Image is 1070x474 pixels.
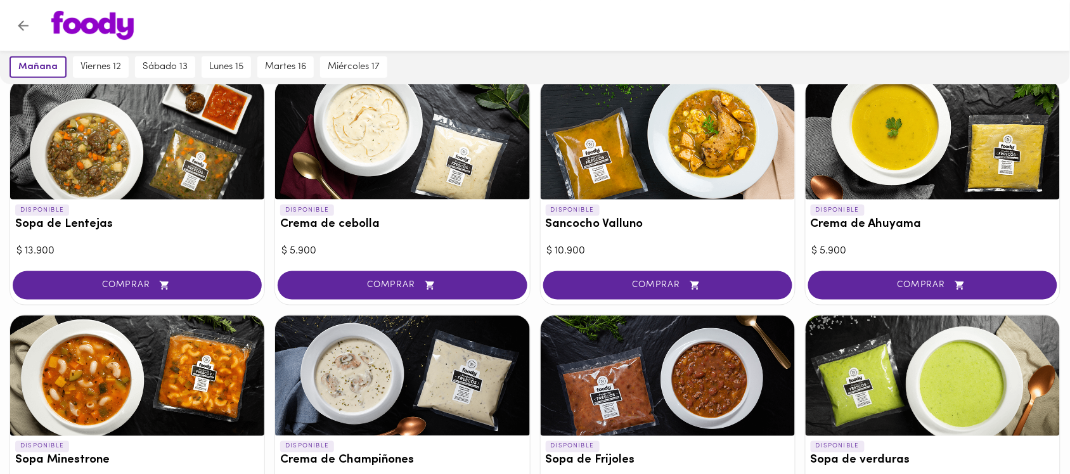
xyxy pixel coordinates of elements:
h3: Sopa de Frijoles [546,454,790,468]
div: Crema de Champiñones [275,316,529,436]
span: lunes 15 [209,61,243,73]
button: miércoles 17 [320,56,387,78]
div: Sopa de verduras [806,316,1060,436]
p: DISPONIBLE [546,441,600,452]
p: DISPONIBLE [280,441,334,452]
div: Sopa de Lentejas [10,79,264,200]
p: DISPONIBLE [15,441,69,452]
div: $ 10.900 [547,244,789,259]
img: logo.png [51,11,134,40]
button: viernes 12 [73,56,129,78]
h3: Sopa de Lentejas [15,218,259,231]
button: COMPRAR [808,271,1057,300]
button: sábado 13 [135,56,195,78]
span: viernes 12 [81,61,121,73]
div: Sopa Minestrone [10,316,264,436]
div: $ 5.900 [812,244,1054,259]
div: Sancocho Valluno [541,79,795,200]
button: COMPRAR [13,271,262,300]
h3: Crema de Champiñones [280,454,524,468]
button: Volver [8,10,39,41]
button: martes 16 [257,56,314,78]
span: COMPRAR [559,280,777,291]
span: COMPRAR [293,280,511,291]
button: COMPRAR [543,271,792,300]
span: miércoles 17 [328,61,380,73]
span: martes 16 [265,61,306,73]
span: mañana [18,61,58,73]
span: sábado 13 [143,61,188,73]
iframe: Messagebird Livechat Widget [996,400,1057,461]
div: Crema de Ahuyama [806,79,1060,200]
p: DISPONIBLE [811,205,865,216]
div: Crema de cebolla [275,79,529,200]
p: DISPONIBLE [546,205,600,216]
div: $ 5.900 [281,244,523,259]
span: COMPRAR [824,280,1041,291]
h3: Sopa Minestrone [15,454,259,468]
button: mañana [10,56,67,78]
button: COMPRAR [278,271,527,300]
div: Sopa de Frijoles [541,316,795,436]
button: lunes 15 [202,56,251,78]
span: COMPRAR [29,280,246,291]
div: $ 13.900 [16,244,258,259]
h3: Crema de Ahuyama [811,218,1055,231]
p: DISPONIBLE [280,205,334,216]
h3: Sancocho Valluno [546,218,790,231]
h3: Sopa de verduras [811,454,1055,468]
p: DISPONIBLE [811,441,865,452]
p: DISPONIBLE [15,205,69,216]
h3: Crema de cebolla [280,218,524,231]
